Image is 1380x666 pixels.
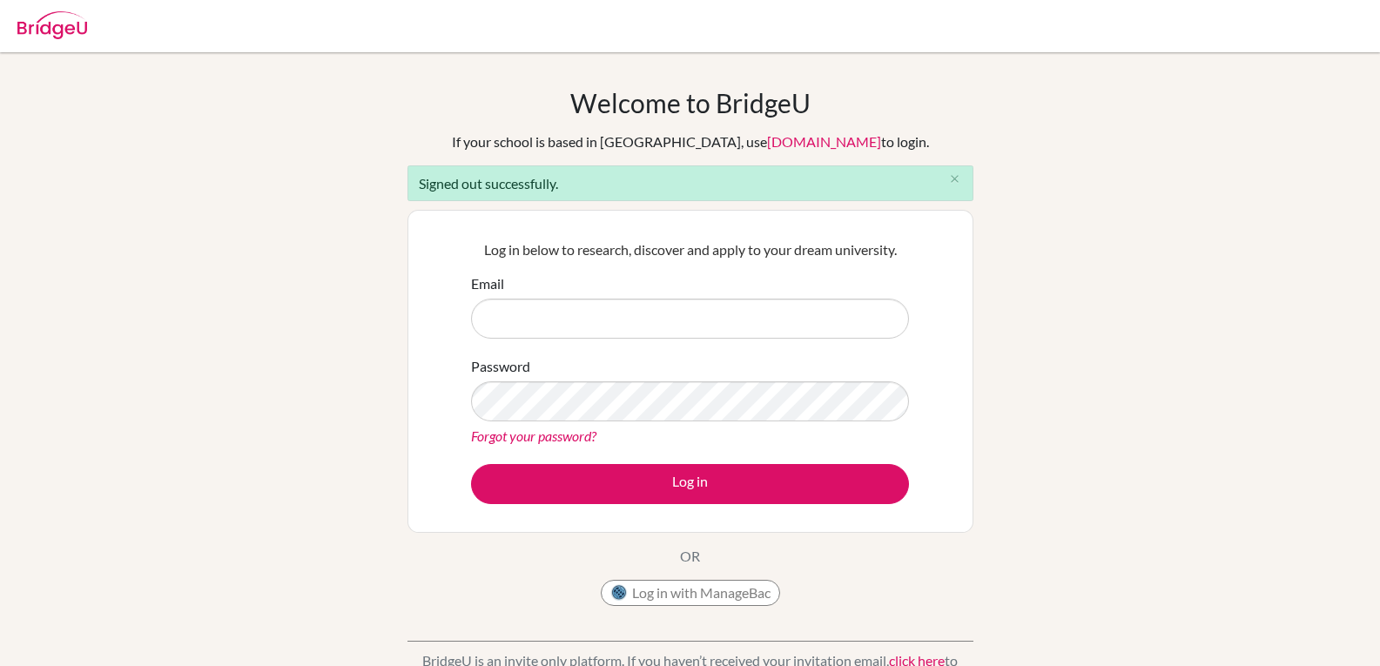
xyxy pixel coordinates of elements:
[948,172,961,185] i: close
[570,87,811,118] h1: Welcome to BridgeU
[601,580,780,606] button: Log in with ManageBac
[938,166,973,192] button: Close
[471,239,909,260] p: Log in below to research, discover and apply to your dream university.
[471,427,596,444] a: Forgot your password?
[17,11,87,39] img: Bridge-U
[471,464,909,504] button: Log in
[471,273,504,294] label: Email
[767,133,881,150] a: [DOMAIN_NAME]
[452,131,929,152] div: If your school is based in [GEOGRAPHIC_DATA], use to login.
[680,546,700,567] p: OR
[407,165,973,201] div: Signed out successfully.
[471,356,530,377] label: Password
